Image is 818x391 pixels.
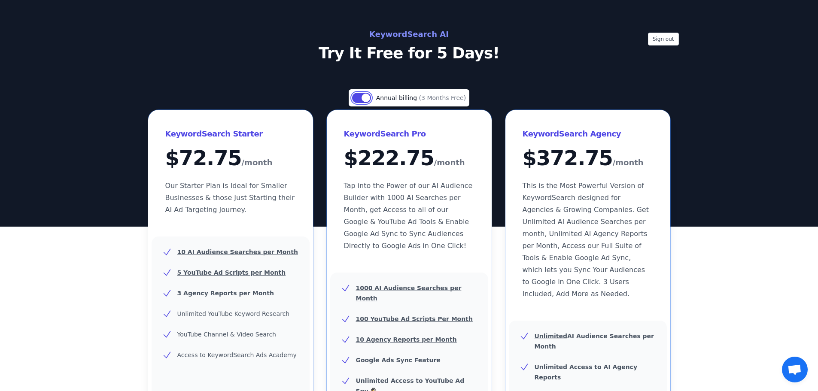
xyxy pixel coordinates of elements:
[177,290,274,297] u: 3 Agency Reports per Month
[782,357,808,382] a: Open chat
[613,156,644,170] span: /month
[376,94,419,101] span: Annual billing
[344,148,474,170] div: $ 222.75
[165,127,296,141] h3: KeywordSearch Starter
[177,352,297,358] span: Access to KeywordSearch Ads Academy
[165,182,295,214] span: Our Starter Plan is Ideal for Smaller Businesses & those Just Starting their AI Ad Targeting Jour...
[535,364,638,381] b: Unlimited Access to AI Agency Reports
[356,315,473,322] u: 100 YouTube Ad Scripts Per Month
[523,148,653,170] div: $ 372.75
[217,45,602,62] p: Try It Free for 5 Days!
[523,182,649,298] span: This is the Most Powerful Version of KeywordSearch designed for Agencies & Growing Companies. Get...
[344,127,474,141] h3: KeywordSearch Pro
[356,357,441,364] b: Google Ads Sync Feature
[177,331,276,338] span: YouTube Channel & Video Search
[177,310,290,317] span: Unlimited YouTube Keyword Research
[356,285,462,302] u: 1000 AI Audience Searches per Month
[523,127,653,141] h3: KeywordSearch Agency
[648,33,679,45] button: Sign out
[434,156,465,170] span: /month
[165,148,296,170] div: $ 72.75
[217,27,602,41] h2: KeywordSearch AI
[535,333,654,350] b: AI Audience Searches per Month
[177,269,286,276] u: 5 YouTube Ad Scripts per Month
[419,94,466,101] span: (3 Months Free)
[242,156,273,170] span: /month
[344,182,473,250] span: Tap into the Power of our AI Audience Builder with 1000 AI Searches per Month, get Access to all ...
[177,249,298,255] u: 10 AI Audience Searches per Month
[356,336,457,343] u: 10 Agency Reports per Month
[535,333,568,339] u: Unlimited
